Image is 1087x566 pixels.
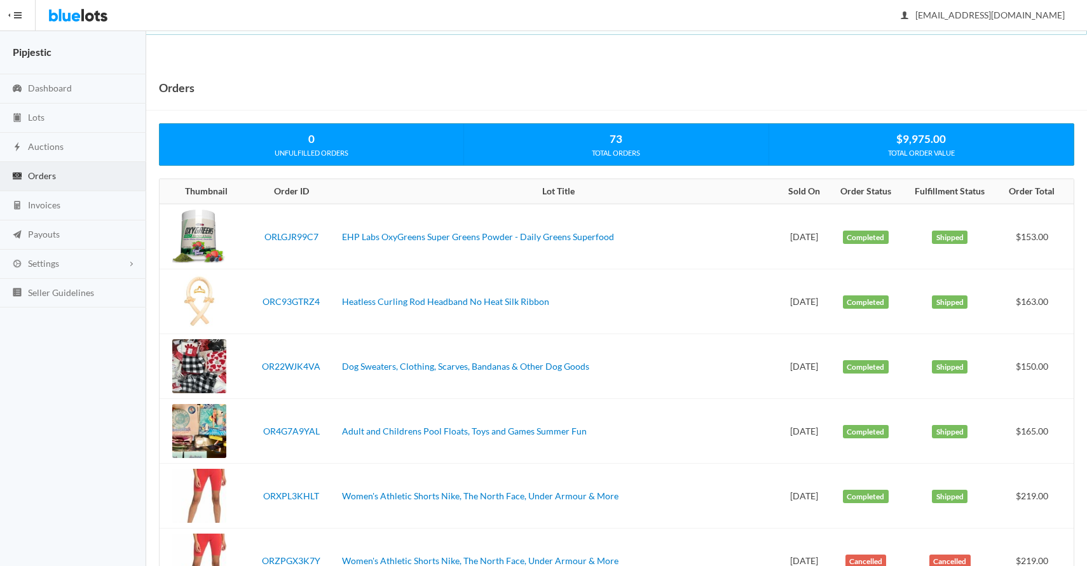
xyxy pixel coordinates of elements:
[896,132,946,145] strong: $9,975.00
[342,361,589,372] a: Dog Sweaters, Clothing, Scarves, Bandanas & Other Dog Goods
[342,555,619,566] a: Women's Athletic Shorts Nike, The North Face, Under Armour & More
[337,179,779,205] th: Lot Title
[160,179,245,205] th: Thumbnail
[28,83,72,93] span: Dashboard
[28,258,59,269] span: Settings
[998,269,1074,334] td: $163.00
[342,490,619,501] a: Women's Athletic Shorts Nike, The North Face, Under Armour & More
[769,147,1074,159] div: TOTAL ORDER VALUE
[830,179,903,205] th: Order Status
[28,229,60,239] span: Payouts
[13,46,51,58] strong: Pipjestic
[779,204,830,269] td: [DATE]
[11,287,24,299] ion-icon: list box
[932,425,967,439] label: Shipped
[308,132,315,145] strong: 0
[843,490,889,504] label: Completed
[843,425,889,439] label: Completed
[342,296,549,307] a: Heatless Curling Rod Headband No Heat Silk Ribbon
[779,269,830,334] td: [DATE]
[262,555,320,566] a: ORZPGX3K7Y
[263,490,319,501] a: ORXPL3KHLT
[342,231,614,242] a: EHP Labs OxyGreens Super Greens Powder - Daily Greens Superfood
[902,179,997,205] th: Fulfillment Status
[998,334,1074,399] td: $150.00
[779,179,830,205] th: Sold On
[843,295,889,309] label: Completed
[998,399,1074,464] td: $165.00
[28,170,56,181] span: Orders
[11,200,24,212] ion-icon: calculator
[28,141,64,152] span: Auctions
[159,78,195,97] h1: Orders
[843,231,889,245] label: Completed
[779,464,830,529] td: [DATE]
[901,10,1065,20] span: [EMAIL_ADDRESS][DOMAIN_NAME]
[932,295,967,309] label: Shipped
[263,296,320,307] a: ORC93GTRZ4
[11,83,24,95] ion-icon: speedometer
[11,112,24,125] ion-icon: clipboard
[998,179,1074,205] th: Order Total
[11,171,24,183] ion-icon: cash
[464,147,768,159] div: TOTAL ORDERS
[342,426,587,436] a: Adult and Childrens Pool Floats, Toys and Games Summer Fun
[779,399,830,464] td: [DATE]
[264,231,318,242] a: ORLGJR99C7
[28,199,60,210] span: Invoices
[11,142,24,154] ion-icon: flash
[998,464,1074,529] td: $219.00
[245,179,337,205] th: Order ID
[11,229,24,241] ion-icon: paper plane
[160,147,463,159] div: UNFULFILLED ORDERS
[898,10,911,22] ion-icon: person
[932,231,967,245] label: Shipped
[932,490,967,504] label: Shipped
[998,204,1074,269] td: $153.00
[610,132,622,145] strong: 73
[262,361,320,372] a: OR22WJK4VA
[28,112,44,123] span: Lots
[932,360,967,374] label: Shipped
[843,360,889,374] label: Completed
[11,259,24,271] ion-icon: cog
[779,334,830,399] td: [DATE]
[28,287,94,298] span: Seller Guidelines
[263,426,320,436] a: OR4G7A9YAL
